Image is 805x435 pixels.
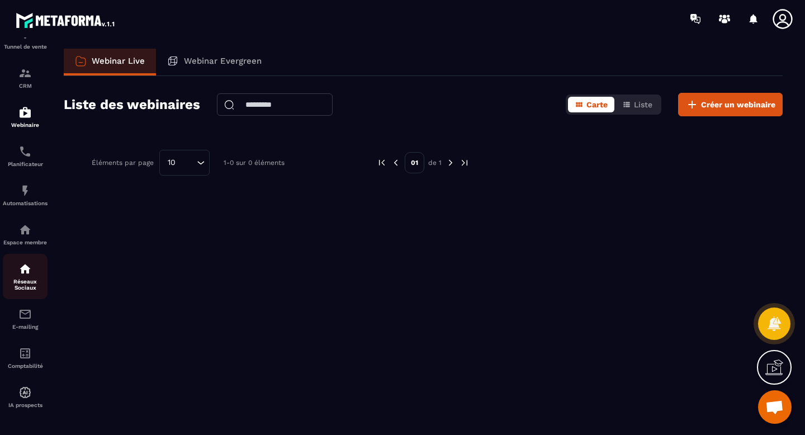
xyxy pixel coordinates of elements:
[164,157,179,169] span: 10
[18,347,32,360] img: accountant
[634,100,652,109] span: Liste
[3,363,48,369] p: Comptabilité
[64,93,200,116] h2: Liste des webinaires
[18,184,32,197] img: automations
[3,402,48,408] p: IA prospects
[3,239,48,245] p: Espace membre
[3,338,48,377] a: accountantaccountantComptabilité
[3,254,48,299] a: social-networksocial-networkRéseaux Sociaux
[428,158,442,167] p: de 1
[3,83,48,89] p: CRM
[615,97,659,112] button: Liste
[224,159,285,167] p: 1-0 sur 0 éléments
[3,161,48,167] p: Planificateur
[758,390,792,424] a: Ouvrir le chat
[3,278,48,291] p: Réseaux Sociaux
[3,58,48,97] a: formationformationCRM
[377,158,387,168] img: prev
[18,67,32,80] img: formation
[18,262,32,276] img: social-network
[18,145,32,158] img: scheduler
[3,324,48,330] p: E-mailing
[3,19,48,58] a: formationformationTunnel de vente
[3,215,48,254] a: automationsautomationsEspace membre
[159,150,210,176] div: Search for option
[460,158,470,168] img: next
[3,176,48,215] a: automationsautomationsAutomatisations
[391,158,401,168] img: prev
[405,152,424,173] p: 01
[184,56,262,66] p: Webinar Evergreen
[18,386,32,399] img: automations
[18,308,32,321] img: email
[64,49,156,75] a: Webinar Live
[92,56,145,66] p: Webinar Live
[446,158,456,168] img: next
[3,136,48,176] a: schedulerschedulerPlanificateur
[701,99,775,110] span: Créer un webinaire
[18,106,32,119] img: automations
[3,97,48,136] a: automationsautomationsWebinaire
[3,122,48,128] p: Webinaire
[568,97,614,112] button: Carte
[586,100,608,109] span: Carte
[92,159,154,167] p: Éléments par page
[18,223,32,237] img: automations
[3,299,48,338] a: emailemailE-mailing
[678,93,783,116] button: Créer un webinaire
[16,10,116,30] img: logo
[179,157,194,169] input: Search for option
[3,200,48,206] p: Automatisations
[3,44,48,50] p: Tunnel de vente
